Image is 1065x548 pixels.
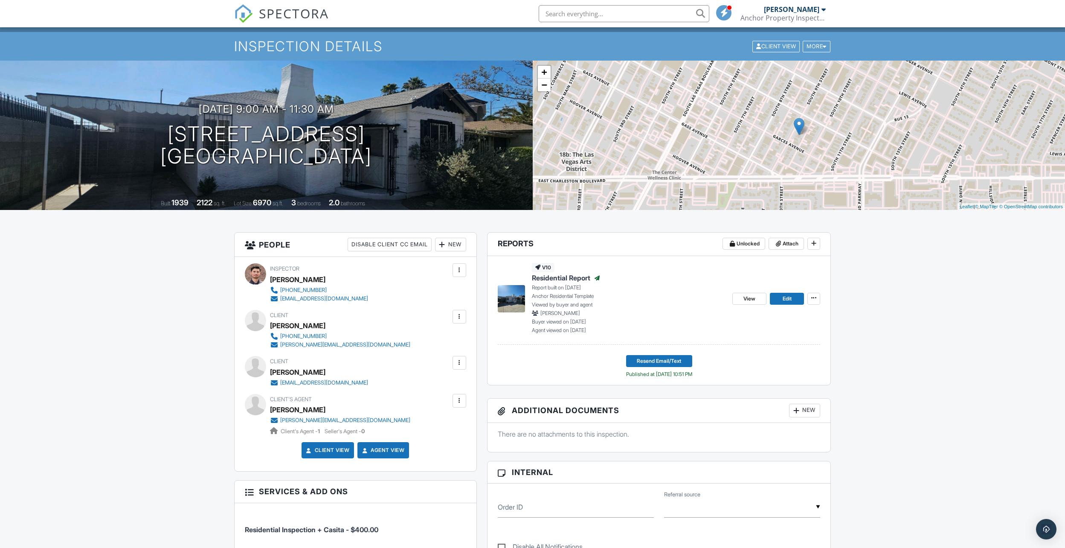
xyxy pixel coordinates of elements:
[234,12,329,29] a: SPECTORA
[960,204,974,209] a: Leaflet
[273,200,283,207] span: sq.ft.
[270,396,312,402] span: Client's Agent
[488,399,831,423] h3: Additional Documents
[752,43,802,49] a: Client View
[348,238,432,251] div: Disable Client CC Email
[281,428,321,434] span: Client's Agent -
[199,103,334,115] h3: [DATE] 9:00 am - 11:30 am
[803,41,830,52] div: More
[259,4,329,22] span: SPECTORA
[305,446,350,455] a: Client View
[253,198,271,207] div: 6970
[361,428,365,434] strong: 0
[958,203,1065,210] div: |
[270,312,288,318] span: Client
[488,461,831,484] h3: Internal
[664,491,700,498] label: Referral source
[740,14,826,22] div: Anchor Property Inspections
[270,294,368,303] a: [EMAIL_ADDRESS][DOMAIN_NAME]
[270,366,325,379] div: [PERSON_NAME]
[270,319,325,332] div: [PERSON_NAME]
[297,200,321,207] span: bedrooms
[160,123,372,168] h1: [STREET_ADDRESS] [GEOGRAPHIC_DATA]
[171,198,189,207] div: 1939
[280,341,410,348] div: [PERSON_NAME][EMAIL_ADDRESS][DOMAIN_NAME]
[341,200,365,207] span: bathrooms
[280,295,368,302] div: [EMAIL_ADDRESS][DOMAIN_NAME]
[280,417,410,424] div: [PERSON_NAME][EMAIL_ADDRESS][DOMAIN_NAME]
[270,379,368,387] a: [EMAIL_ADDRESS][DOMAIN_NAME]
[270,265,299,272] span: Inspector
[789,404,820,417] div: New
[539,5,709,22] input: Search everything...
[975,204,998,209] a: © MapTiler
[752,41,800,52] div: Client View
[538,66,551,79] a: Zoom in
[291,198,296,207] div: 3
[435,238,466,251] div: New
[318,428,320,434] strong: 1
[360,446,404,455] a: Agent View
[280,379,368,386] div: [EMAIL_ADDRESS][DOMAIN_NAME]
[245,525,378,534] span: Residential Inspection + Casita - $400.00
[270,332,410,341] a: [PHONE_NUMBER]
[234,200,252,207] span: Lot Size
[197,198,212,207] div: 2122
[245,510,466,541] li: Manual fee: Residential Inspection + Casita
[270,416,410,425] a: [PERSON_NAME][EMAIL_ADDRESS][DOMAIN_NAME]
[764,5,819,14] div: [PERSON_NAME]
[498,502,523,512] label: Order ID
[270,286,368,294] a: [PHONE_NUMBER]
[270,358,288,364] span: Client
[235,481,476,503] h3: Services & Add ons
[235,233,476,257] h3: People
[329,198,340,207] div: 2.0
[280,287,327,294] div: [PHONE_NUMBER]
[234,39,831,54] h1: Inspection Details
[1036,519,1056,539] div: Open Intercom Messenger
[270,403,325,416] a: [PERSON_NAME]
[270,341,410,349] a: [PERSON_NAME][EMAIL_ADDRESS][DOMAIN_NAME]
[161,200,170,207] span: Built
[538,79,551,91] a: Zoom out
[498,429,821,439] p: There are no attachments to this inspection.
[214,200,226,207] span: sq. ft.
[325,428,365,434] span: Seller's Agent -
[234,4,253,23] img: The Best Home Inspection Software - Spectora
[280,333,327,340] div: [PHONE_NUMBER]
[270,273,325,286] div: [PERSON_NAME]
[999,204,1063,209] a: © OpenStreetMap contributors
